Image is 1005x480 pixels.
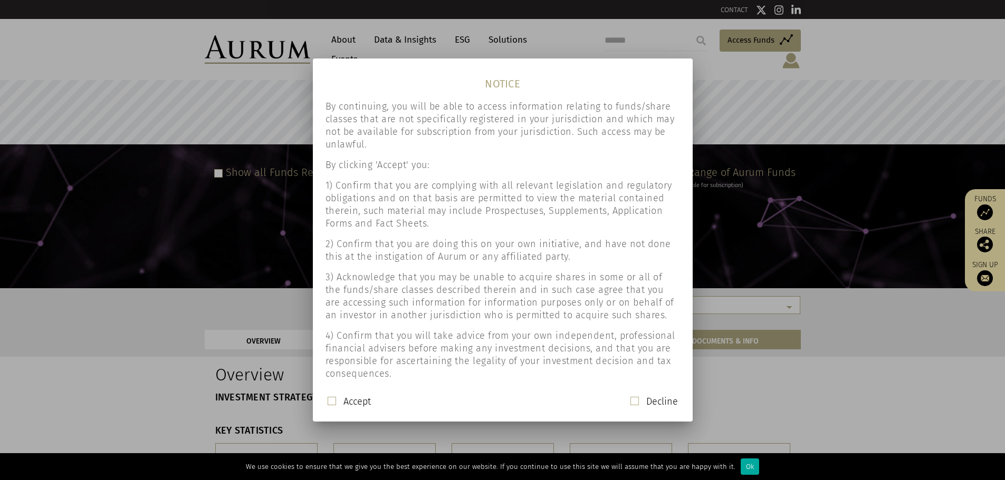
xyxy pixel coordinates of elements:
div: Share [970,228,1000,252]
p: 2) Confirm that you are doing this on your own initiative, and have not done this at the instigat... [326,238,680,263]
img: Sign up to our newsletter [977,270,993,286]
p: 3) Acknowledge that you may be unable to acquire shares in some or all of the funds/share classes... [326,271,680,321]
p: By continuing, you will be able to access information relating to funds/share classes that are no... [326,100,680,151]
p: 4) Confirm that you will take advice from your own independent, professional financial advisers b... [326,329,680,380]
img: Share this post [977,237,993,252]
a: Sign up [970,260,1000,286]
h1: NOTICE [313,66,693,92]
div: Ok [741,458,759,475]
p: By clicking 'Accept' you: [326,159,680,171]
label: Decline [646,395,678,408]
label: Accept [343,395,371,408]
img: Access Funds [977,204,993,220]
a: Funds [970,194,1000,220]
p: 1) Confirm that you are complying with all relevant legislation and regulatory obligations and on... [326,179,680,230]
